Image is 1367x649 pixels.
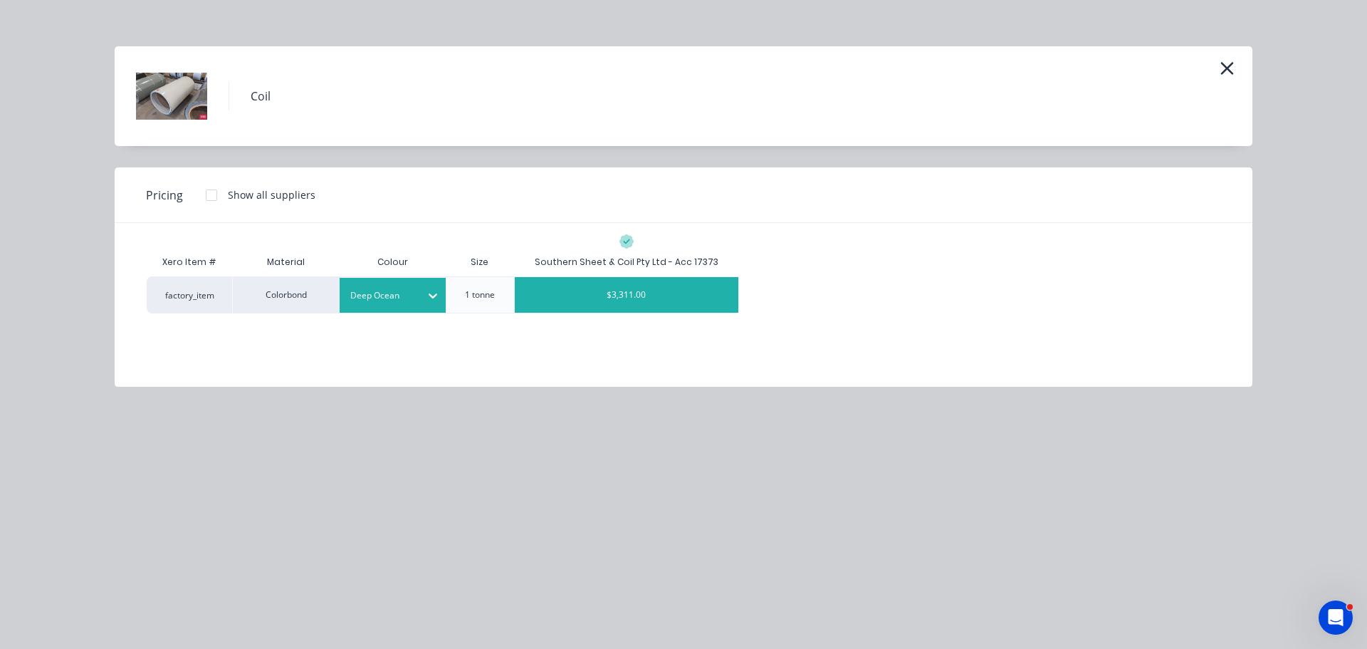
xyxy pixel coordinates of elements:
div: Show all suppliers [228,187,315,202]
div: Colorbond [232,276,339,313]
div: factory_item [147,276,232,313]
span: Pricing [146,187,183,204]
div: Size [459,244,500,280]
div: $3,311.00 [515,277,739,313]
div: 1 tonne [465,289,495,301]
img: Coil [136,61,207,132]
div: Xero Item # [147,248,232,276]
div: Colour [339,248,446,276]
div: Southern Sheet & Coil Pty Ltd - Acc 17373 [535,256,718,269]
iframe: Intercom live chat [1319,601,1353,635]
div: Coil [251,88,271,105]
div: Material [232,248,339,276]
